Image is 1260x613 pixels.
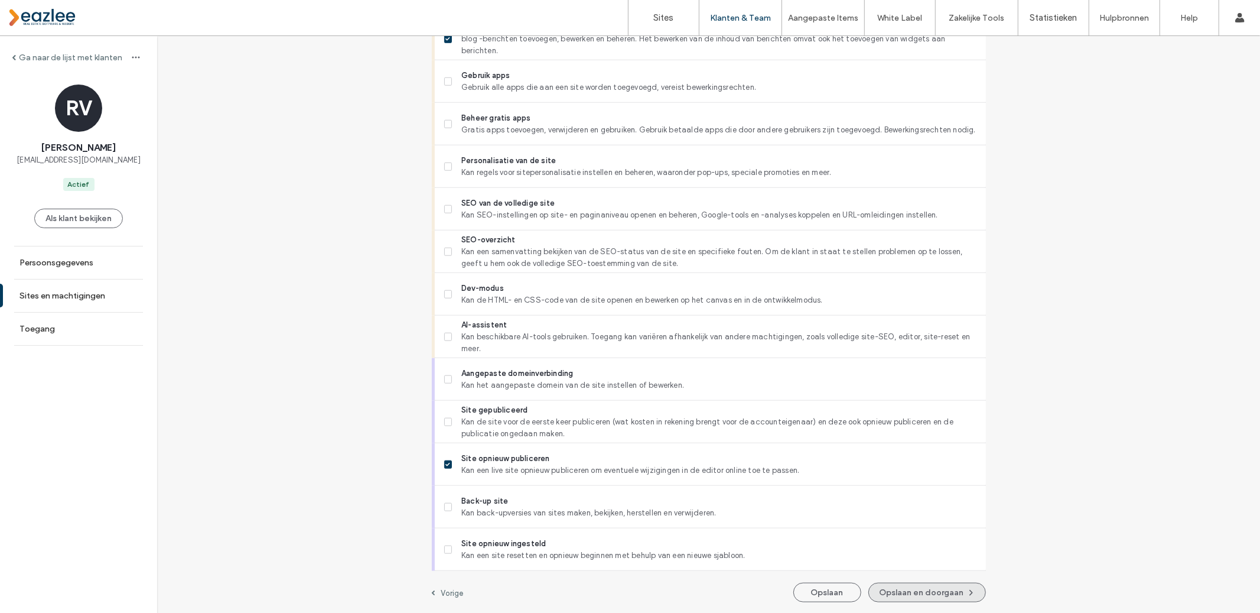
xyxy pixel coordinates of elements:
span: [EMAIL_ADDRESS][DOMAIN_NAME] [17,154,141,166]
span: Aangepaste domeinverbinding [461,368,976,380]
button: Als klant bekijken [34,209,123,228]
span: Beheer gratis apps [461,112,976,124]
span: Kan een live site opnieuw publiceren om eventuele wijzigingen in de editor online toe te passen. [461,465,976,476]
span: Site opnieuw ingesteld [461,538,976,550]
span: Site gepubliceerd [461,404,976,416]
span: blog -berichten toevoegen, bewerken en beheren. Het bewerken van de inhoud van berichten omvat oo... [461,33,976,57]
label: Sites en machtigingen [19,291,105,301]
span: Kan de site voor de eerste keer publiceren (wat kosten in rekening brengt voor de accounteigenaar... [461,416,976,440]
span: Gratis apps toevoegen, verwijderen en gebruiken. Gebruik betaalde apps die door andere gebruikers... [461,124,976,136]
label: Ga naar de lijst met klanten [19,53,122,63]
span: Back-up site [461,495,976,507]
button: Opslaan [793,583,861,602]
span: SEO-overzicht [461,234,976,246]
label: Aangepaste Items [788,13,858,23]
span: Site opnieuw publiceren [461,453,976,465]
span: Kan een site resetten en opnieuw beginnen met behulp van een nieuwe sjabloon. [461,550,976,562]
span: SEO van de volledige site [461,197,976,209]
span: Kan de HTML- en CSS-code van de site openen en bewerken op het canvas en in de ontwikkelmodus. [461,294,976,306]
span: Kan SEO-instellingen op site- en paginaniveau openen en beheren, Google-tools en -analyses koppel... [461,209,976,221]
label: Vorige [441,589,464,598]
span: Gebruik apps [461,70,976,82]
span: Personalisatie van de site [461,155,976,167]
span: Help [27,8,51,19]
label: Toegang [19,324,55,334]
span: Kan het aangepaste domein van de site instellen of bewerken. [461,380,976,391]
span: Kan beschikbare AI-tools gebruiken. Toegang kan variëren afhankelijk van andere machtigingen, zoa... [461,331,976,355]
label: Persoonsgegevens [19,258,93,268]
span: AI-assistent [461,319,976,331]
span: Kan een samenvatting bekijken van de SEO-status van de site en specifieke fouten. Om de klant in ... [461,246,976,270]
label: Hulpbronnen [1100,13,1150,23]
button: Opslaan en doorgaan [868,583,986,602]
a: Vorige [432,588,464,598]
label: Statistieken [1030,12,1077,23]
label: Help [1181,13,1199,23]
span: [PERSON_NAME] [41,141,116,154]
span: Kan regels voor sitepersonalisatie instellen en beheren, waaronder pop-ups, speciale promoties en... [461,167,976,179]
label: Klanten & Team [710,13,771,23]
span: Kan back-upversies van sites maken, bekijken, herstellen en verwijderen. [461,507,976,519]
label: Sites [654,12,674,23]
label: White Label [878,13,923,23]
label: Zakelijke Tools [949,13,1005,23]
div: Actief [68,179,90,190]
span: Dev-modus [461,283,976,294]
span: Gebruik alle apps die aan een site worden toegevoegd, vereist bewerkingsrechten. [461,82,976,93]
div: RV [55,85,102,132]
